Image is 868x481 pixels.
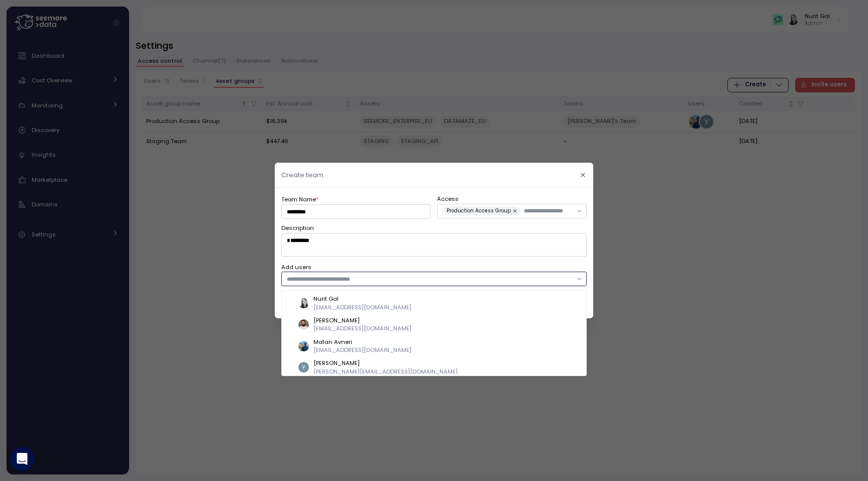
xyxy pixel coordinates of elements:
div: Open Intercom Messenger [10,447,34,471]
p: [EMAIL_ADDRESS][DOMAIN_NAME] [313,303,411,311]
p: [PERSON_NAME] [313,316,411,324]
h2: Create team [281,172,323,178]
p: Matan Avneri [313,338,411,346]
p: [PERSON_NAME] [313,359,458,367]
p: [EMAIL_ADDRESS][DOMAIN_NAME] [313,324,411,332]
img: ACg8ocLskjvUhBDgxtSFCRx4ztb74ewwa1VrVEuDBD_Ho1mrTsQB-QE=s96-c [298,319,309,330]
label: Description [281,224,314,233]
label: Access [438,195,587,204]
img: ACg8ocIVugc3DtI--ID6pffOeA5XcvoqExjdOmyrlhjOptQpqjom7zQ=s96-c [298,298,309,308]
p: [EMAIL_ADDRESS][DOMAIN_NAME] [313,346,411,354]
img: ACg8ocKvqwnLMA34EL5-0z6HW-15kcrLxT5Mmx2M21tMPLYJnykyAQ=s96-c [298,362,309,373]
label: Team Name [281,195,319,204]
label: Add users [281,263,587,272]
p: Nurit Gal [313,295,411,303]
p: [PERSON_NAME][EMAIL_ADDRESS][DOMAIN_NAME] [313,368,458,376]
span: Production Access Group [447,206,511,215]
img: ALV-UjVeBp4ZRQEn8aNKchLORy7UIMPzDQMTyXjfxqqg3VpeZiNPO5fWSk-zNgo8eO_GeE7eZrLqenUe_WAKG_o6g6ovI8Nw7... [298,341,309,351]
